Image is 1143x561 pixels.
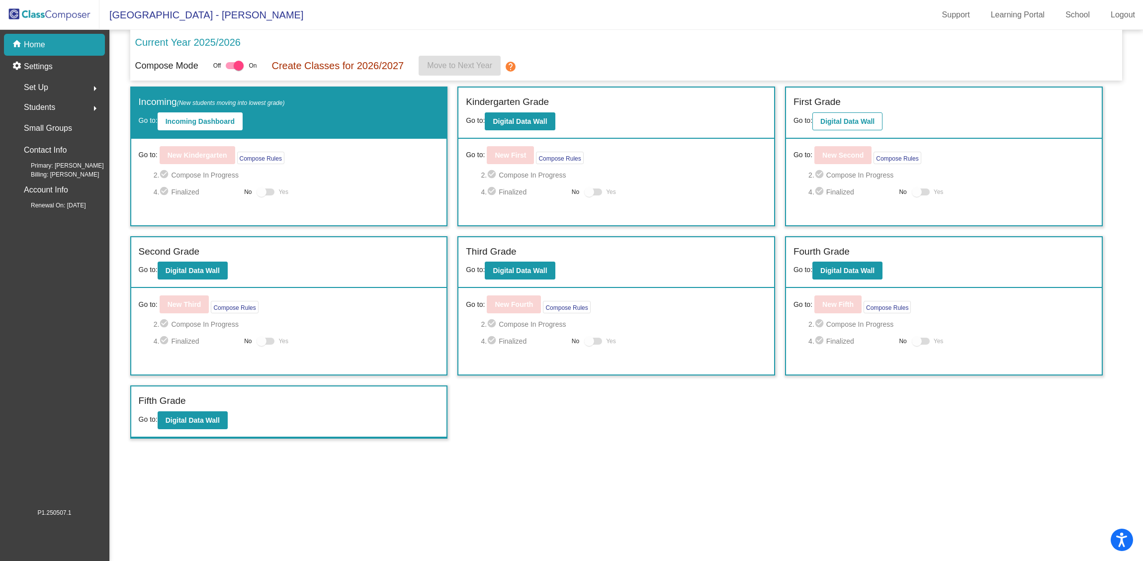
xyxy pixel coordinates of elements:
button: Digital Data Wall [158,411,228,429]
mat-icon: check_circle [814,335,826,347]
button: Compose Rules [874,152,921,164]
span: 2. Compose In Progress [808,169,1094,181]
span: Go to: [793,266,812,274]
button: New First [487,146,534,164]
span: Renewal On: [DATE] [15,201,86,210]
label: Fifth Grade [139,394,186,408]
button: Digital Data Wall [485,112,555,130]
button: New Third [160,295,209,313]
span: 4. Finalized [154,186,239,198]
span: 4. Finalized [481,335,566,347]
span: No [244,337,252,346]
span: Yes [606,186,616,198]
b: New Fourth [495,300,533,308]
span: Go to: [139,299,158,310]
span: No [899,337,906,346]
b: New Second [822,151,864,159]
button: New Kindergarten [160,146,235,164]
mat-icon: check_circle [814,186,826,198]
span: Go to: [793,150,812,160]
span: Off [213,61,221,70]
span: Go to: [793,116,812,124]
mat-icon: check_circle [814,169,826,181]
span: 2. Compose In Progress [154,318,439,330]
span: Go to: [466,266,485,274]
a: Support [934,7,978,23]
span: Go to: [466,116,485,124]
mat-icon: check_circle [487,169,499,181]
span: Yes [934,335,944,347]
span: 4. Finalized [808,335,894,347]
span: Yes [606,335,616,347]
b: Digital Data Wall [493,267,547,275]
span: Go to: [139,415,158,423]
span: On [249,61,257,70]
b: Incoming Dashboard [166,117,235,125]
label: Kindergarten Grade [466,95,549,109]
p: Account Info [24,183,68,197]
span: No [572,337,579,346]
span: Go to: [139,116,158,124]
span: 2. Compose In Progress [808,318,1094,330]
b: New First [495,151,526,159]
p: Compose Mode [135,59,198,73]
label: Fourth Grade [793,245,850,259]
span: [GEOGRAPHIC_DATA] - [PERSON_NAME] [99,7,303,23]
span: Go to: [139,266,158,274]
span: 4. Finalized [154,335,239,347]
p: Contact Info [24,143,67,157]
label: Incoming [139,95,285,109]
button: Compose Rules [536,152,583,164]
mat-icon: check_circle [159,335,171,347]
span: Primary: [PERSON_NAME] [15,161,104,170]
span: 2. Compose In Progress [154,169,439,181]
span: No [244,187,252,196]
p: Small Groups [24,121,72,135]
button: New Fourth [487,295,541,313]
b: New Kindergarten [168,151,227,159]
b: New Fifth [822,300,854,308]
button: New Fifth [814,295,862,313]
mat-icon: help [505,61,517,73]
mat-icon: home [12,39,24,51]
a: School [1057,7,1098,23]
mat-icon: check_circle [159,169,171,181]
button: Digital Data Wall [485,262,555,280]
span: No [899,187,906,196]
button: Digital Data Wall [812,262,882,280]
span: Go to: [466,150,485,160]
mat-icon: check_circle [159,318,171,330]
button: New Second [814,146,872,164]
mat-icon: check_circle [814,318,826,330]
button: Digital Data Wall [812,112,882,130]
span: Students [24,100,55,114]
p: Settings [24,61,53,73]
a: Logout [1103,7,1143,23]
span: Go to: [466,299,485,310]
span: Yes [278,186,288,198]
span: Yes [278,335,288,347]
button: Compose Rules [237,152,284,164]
span: 2. Compose In Progress [481,318,766,330]
label: First Grade [793,95,841,109]
span: Move to Next Year [427,61,492,70]
p: Current Year 2025/2026 [135,35,241,50]
b: Digital Data Wall [820,117,875,125]
span: Yes [934,186,944,198]
mat-icon: check_circle [159,186,171,198]
mat-icon: settings [12,61,24,73]
p: Create Classes for 2026/2027 [271,58,404,73]
button: Move to Next Year [419,56,501,76]
button: Incoming Dashboard [158,112,243,130]
span: Go to: [793,299,812,310]
a: Learning Portal [983,7,1053,23]
mat-icon: check_circle [487,318,499,330]
span: 4. Finalized [481,186,566,198]
span: (New students moving into lowest grade) [177,99,285,106]
span: Go to: [139,150,158,160]
p: Home [24,39,45,51]
mat-icon: arrow_right [89,83,101,94]
label: Third Grade [466,245,516,259]
button: Digital Data Wall [158,262,228,280]
button: Compose Rules [864,301,911,313]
